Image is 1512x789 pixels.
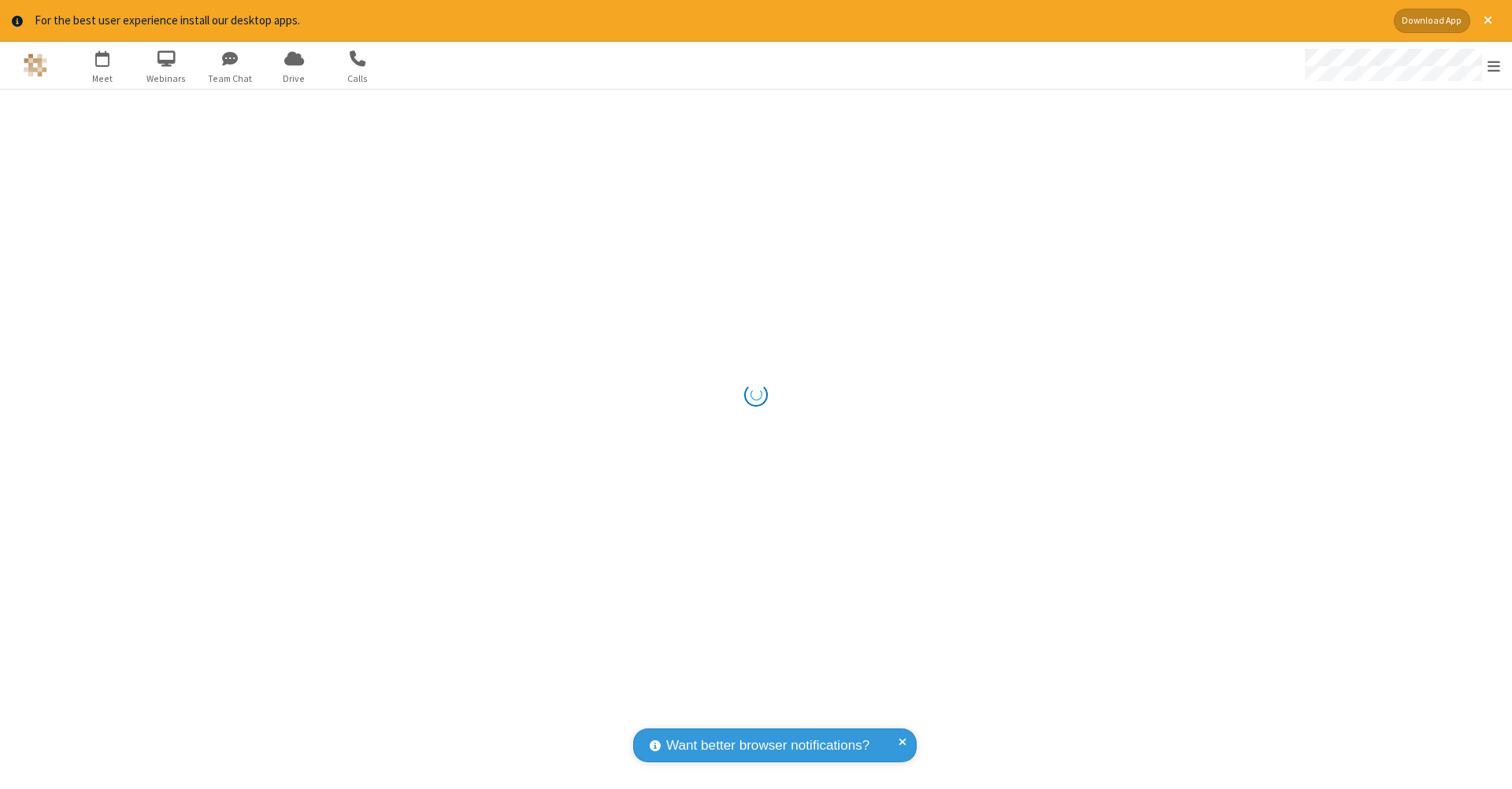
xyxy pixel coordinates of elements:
[24,53,47,77] img: QA Selenium DO NOT DELETE OR CHANGE
[201,72,260,86] span: Team Chat
[73,72,132,86] span: Meet
[6,42,65,89] button: Logo
[1290,42,1512,89] div: Open menu
[328,72,387,86] span: Calls
[265,72,324,86] span: Drive
[666,736,869,756] span: Want better browser notifications?
[1394,9,1470,33] button: Download App
[137,72,196,86] span: Webinars
[35,12,1382,30] div: For the best user experience install our desktop apps.
[1476,9,1500,33] button: Close alert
